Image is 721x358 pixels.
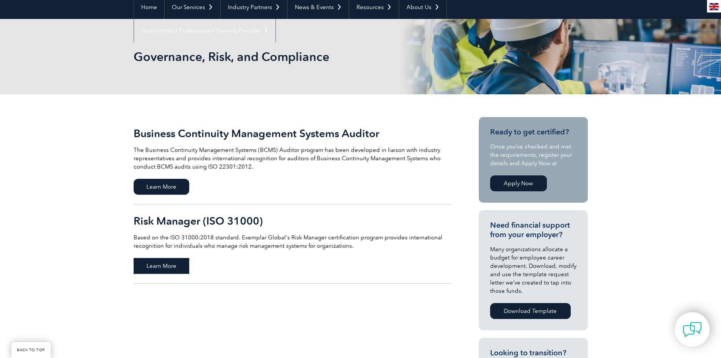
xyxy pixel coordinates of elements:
[11,342,51,358] a: BACK TO TOP
[490,142,576,167] p: Once you’ve checked and met the requirements, register your details and Apply Now at
[490,348,576,358] h3: Looking to transition?
[134,127,452,139] h2: Business Continuity Management Systems Auditor
[683,320,702,339] img: contact-chat.png
[134,205,452,284] a: Risk Manager (ISO 31000) Based on the ISO 31000:2018 standard. Exemplar Global's Risk Manager cer...
[490,245,576,295] p: Many organizations allocate a budget for employee career development. Download, modify and use th...
[134,19,276,42] a: Find Certified Professional / Training Provider
[134,258,189,274] span: Learn More
[490,303,571,319] a: Download Template
[490,220,576,239] h3: Need financial support from your employer?
[490,127,576,137] h3: Ready to get certified?
[134,117,452,205] a: Business Continuity Management Systems Auditor The Business Continuity Management Systems (BCMS) ...
[134,146,452,171] p: The Business Continuity Management Systems (BCMS) Auditor program has been developed in liaison w...
[134,49,424,64] h1: Governance, Risk, and Compliance
[134,215,452,227] h2: Risk Manager (ISO 31000)
[709,3,719,10] img: en
[490,175,547,191] a: Apply Now
[134,233,452,250] p: Based on the ISO 31000:2018 standard. Exemplar Global's Risk Manager certification program provid...
[134,179,189,195] span: Learn More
